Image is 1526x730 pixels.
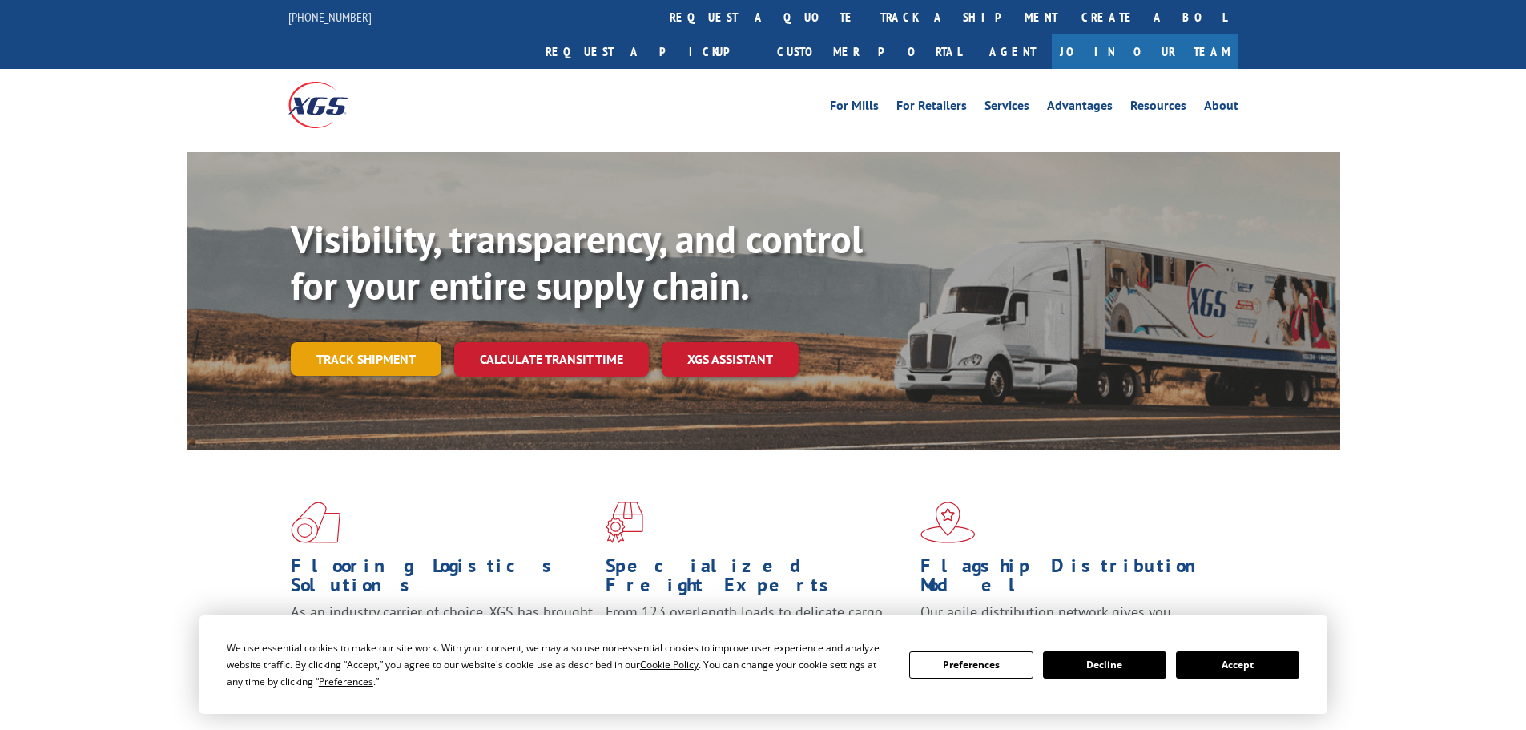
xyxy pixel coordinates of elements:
[291,603,593,659] span: As an industry carrier of choice, XGS has brought innovation and dedication to flooring logistics...
[288,9,372,25] a: [PHONE_NUMBER]
[1176,651,1299,679] button: Accept
[1130,99,1186,117] a: Resources
[454,342,649,377] a: Calculate transit time
[291,342,441,376] a: Track shipment
[984,99,1029,117] a: Services
[896,99,967,117] a: For Retailers
[765,34,973,69] a: Customer Portal
[1204,99,1238,117] a: About
[973,34,1052,69] a: Agent
[830,99,879,117] a: For Mills
[920,603,1215,640] span: Our agile distribution network gives you nationwide inventory management on demand.
[606,502,643,543] img: xgs-icon-focused-on-flooring-red
[662,342,799,377] a: XGS ASSISTANT
[199,615,1327,714] div: Cookie Consent Prompt
[640,658,699,672] span: Cookie Policy
[1043,651,1166,679] button: Decline
[291,502,340,543] img: xgs-icon-total-supply-chain-intelligence-red
[606,603,908,674] p: From 123 overlength loads to delicate cargo, our experienced staff knows the best way to move you...
[606,556,908,603] h1: Specialized Freight Experts
[533,34,765,69] a: Request a pickup
[291,556,594,603] h1: Flooring Logistics Solutions
[909,651,1033,679] button: Preferences
[920,556,1223,603] h1: Flagship Distribution Model
[291,214,863,310] b: Visibility, transparency, and control for your entire supply chain.
[1052,34,1238,69] a: Join Our Team
[1047,99,1113,117] a: Advantages
[319,675,373,688] span: Preferences
[920,502,976,543] img: xgs-icon-flagship-distribution-model-red
[227,639,890,690] div: We use essential cookies to make our site work. With your consent, we may also use non-essential ...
